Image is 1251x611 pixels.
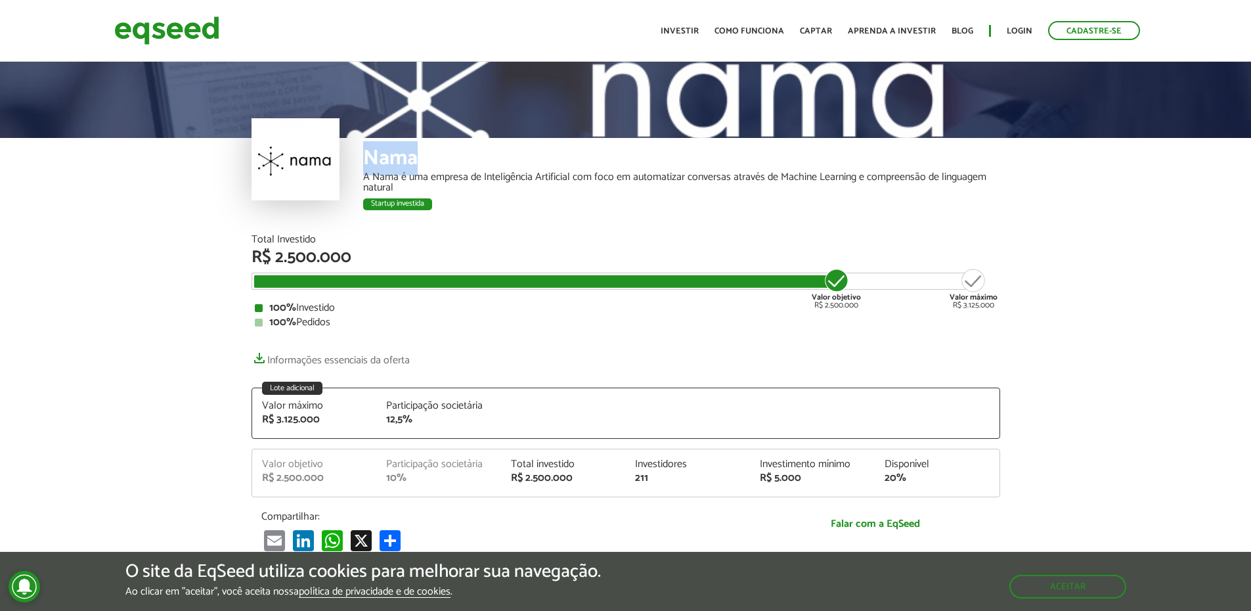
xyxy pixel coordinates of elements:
[1009,575,1126,599] button: Aceitar
[363,198,432,210] div: Startup investida
[114,13,219,48] img: EqSeed
[262,401,367,411] div: Valor máximo
[760,510,990,537] a: Falar com a EqSeed
[885,473,990,484] div: 20%
[511,459,616,470] div: Total investido
[255,317,997,328] div: Pedidos
[262,415,367,425] div: R$ 3.125.000
[125,585,601,598] p: Ao clicar em "aceitar", você aceita nossa .
[386,401,491,411] div: Participação societária
[299,587,450,598] a: política de privacidade e de cookies
[363,148,1000,172] div: Nama
[661,27,699,35] a: Investir
[377,530,403,551] a: Compartilhar
[812,267,861,309] div: R$ 2.500.000
[363,172,1000,193] div: A Nama é uma empresa de Inteligência Artificial com foco em automatizar conversas através de Mach...
[1048,21,1140,40] a: Cadastre-se
[1007,27,1032,35] a: Login
[511,473,616,484] div: R$ 2.500.000
[262,382,322,395] div: Lote adicional
[252,235,1000,245] div: Total Investido
[760,459,865,470] div: Investimento mínimo
[386,473,491,484] div: 10%
[262,459,367,470] div: Valor objetivo
[848,27,936,35] a: Aprenda a investir
[760,473,865,484] div: R$ 5.000
[125,562,601,582] h5: O site da EqSeed utiliza cookies para melhorar sua navegação.
[255,303,997,313] div: Investido
[269,299,296,317] strong: 100%
[261,510,741,523] p: Compartilhar:
[952,27,973,35] a: Blog
[386,415,491,425] div: 12,5%
[290,530,317,551] a: LinkedIn
[269,313,296,331] strong: 100%
[252,348,410,366] a: Informações essenciais da oferta
[635,459,740,470] div: Investidores
[348,530,374,551] a: X
[950,291,998,304] strong: Valor máximo
[635,473,740,484] div: 211
[262,473,367,484] div: R$ 2.500.000
[386,459,491,470] div: Participação societária
[885,459,990,470] div: Disponível
[714,27,784,35] a: Como funciona
[252,249,1000,266] div: R$ 2.500.000
[800,27,832,35] a: Captar
[261,530,288,551] a: Email
[319,530,345,551] a: WhatsApp
[812,291,861,304] strong: Valor objetivo
[950,267,998,309] div: R$ 3.125.000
